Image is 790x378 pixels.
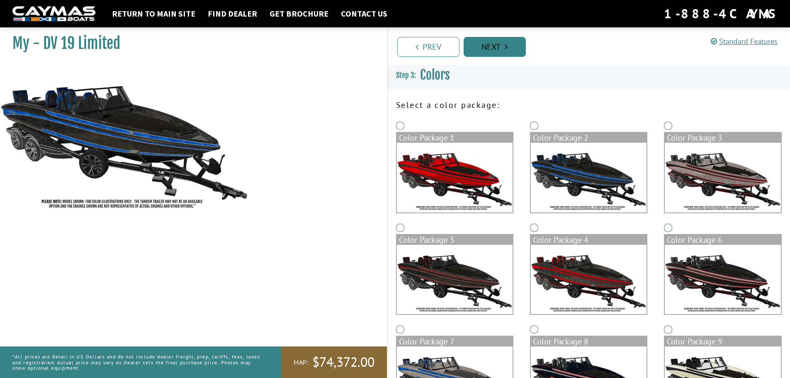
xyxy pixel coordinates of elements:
div: Color Package 6 [665,235,780,245]
span: MAP: [294,358,308,367]
img: color_package_471.png [665,245,780,315]
div: Color Package 7 [397,337,513,346]
img: color_package_468.png [665,143,780,212]
p: Select a color package: [396,99,782,111]
img: color_package_469.png [397,245,513,315]
img: color_package_470.png [531,245,647,315]
a: Prev [397,37,459,57]
a: Return to main site [108,8,199,19]
div: Color Package 5 [397,235,513,245]
span: $74,372.00 [312,354,374,371]
a: Next [464,37,526,57]
a: Contact Us [337,8,391,19]
a: MAP:$74,372.00 [281,346,387,378]
a: Find Dealer [204,8,261,19]
img: color_package_466.png [397,143,513,212]
a: Standard Features [711,37,778,46]
div: Color Package 2 [531,133,647,143]
p: *All prices are Retail in US Dollars and do not include dealer freight, prep, tariffs, fees, taxe... [12,350,263,375]
a: Get Brochure [265,8,333,19]
img: white-logo-c9c8dbefe5ff5ceceb0f0178aa75bf4bb51f6bca0971e226c86eb53dfe498488.png [12,6,95,22]
div: Color Package 3 [665,133,780,143]
div: Color Package 8 [531,337,647,346]
div: 1-888-4CAYMAS [664,5,778,23]
div: Color Package 9 [665,337,780,346]
div: Color Package 4 [531,235,647,245]
h1: My - DV 19 Limited [12,34,366,53]
div: Color Package 1 [397,133,513,143]
img: color_package_467.png [531,143,647,212]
